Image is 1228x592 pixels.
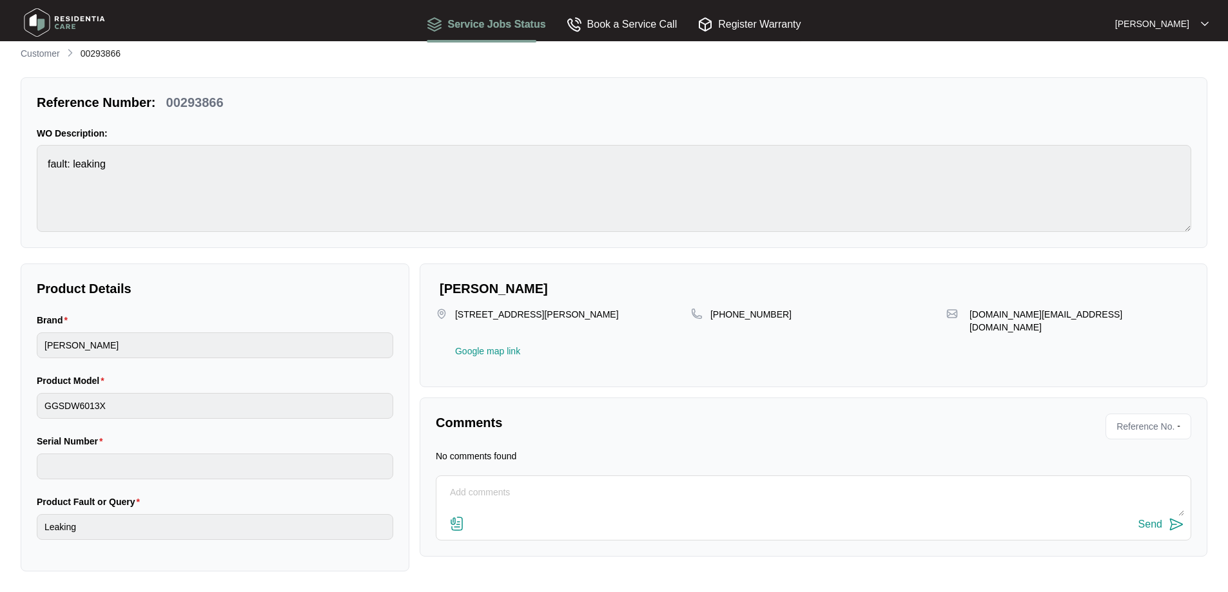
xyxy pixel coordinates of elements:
[567,17,582,32] img: Book a Service Call icon
[37,145,1191,232] textarea: fault: leaking
[427,17,442,32] img: Service Jobs Status icon
[65,48,75,58] img: chevron-right
[427,16,545,32] div: Service Jobs Status
[37,454,393,479] input: Serial Number
[436,308,447,320] img: map-pin
[19,3,110,42] img: residentia care logo
[1138,519,1162,530] div: Send
[455,308,619,334] p: [STREET_ADDRESS][PERSON_NAME]
[18,47,63,61] a: Customer
[37,435,108,448] label: Serial Number
[449,516,465,531] img: file-attachment-doc.svg
[1115,17,1189,30] p: [PERSON_NAME]
[37,314,73,327] label: Brand
[37,514,393,540] input: Product Fault or Query
[946,308,958,320] img: map-pin
[81,48,121,59] span: 00293866
[436,450,516,463] p: No comments found
[1201,21,1209,27] img: dropdown arrow
[697,16,801,32] div: Register Warranty
[1169,517,1184,532] img: send-icon.svg
[1138,516,1184,533] button: Send
[37,374,110,387] label: Product Model
[710,308,792,321] p: [PHONE_NUMBER]
[567,16,677,32] div: Book a Service Call
[455,347,520,356] a: Google map link
[970,308,1191,334] p: [DOMAIN_NAME][EMAIL_ADDRESS][DOMAIN_NAME]
[37,495,145,508] label: Product Fault or Query
[697,17,713,32] img: Register Warranty icon
[21,47,60,60] p: Customer
[37,332,393,358] input: Brand
[37,127,1191,140] p: WO Description:
[37,393,393,419] input: Product Model
[37,93,156,111] p: Reference Number:
[691,308,703,320] img: map-pin
[1177,417,1185,436] p: -
[436,414,804,432] p: Comments
[440,280,1191,298] p: [PERSON_NAME]
[37,280,393,298] p: Product Details
[1111,417,1174,436] span: Reference No.
[166,93,224,111] p: 00293866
